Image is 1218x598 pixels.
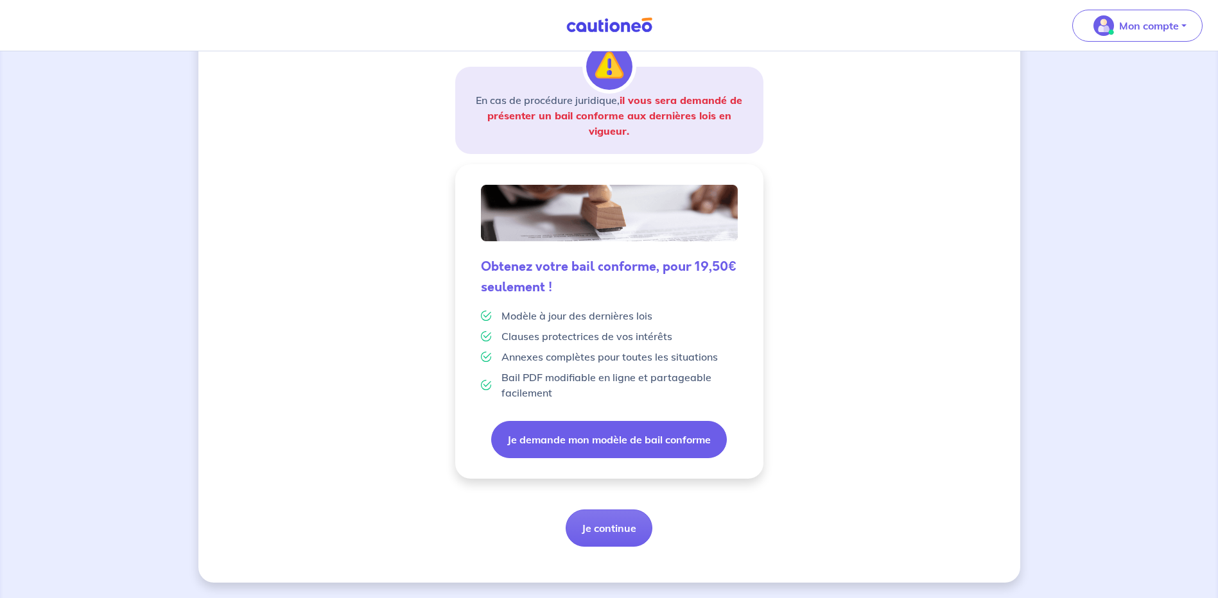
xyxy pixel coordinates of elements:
[566,509,652,547] button: Je continue
[501,329,672,344] p: Clauses protectrices de vos intérêts
[481,185,738,241] img: valid-lease.png
[1119,18,1179,33] p: Mon compte
[481,257,738,298] h5: Obtenez votre bail conforme, pour 19,50€ seulement !
[501,370,738,400] p: Bail PDF modifiable en ligne et partageable facilement
[586,44,632,90] img: illu_alert.svg
[561,17,657,33] img: Cautioneo
[491,421,727,458] button: Je demande mon modèle de bail conforme
[1072,10,1203,42] button: illu_account_valid_menu.svgMon compte
[1093,15,1114,36] img: illu_account_valid_menu.svg
[471,92,748,139] p: En cas de procédure juridique,
[487,94,743,137] strong: il vous sera demandé de présenter un bail conforme aux dernières lois en vigueur.
[501,349,718,364] p: Annexes complètes pour toutes les situations
[501,308,652,323] p: Modèle à jour des dernières lois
